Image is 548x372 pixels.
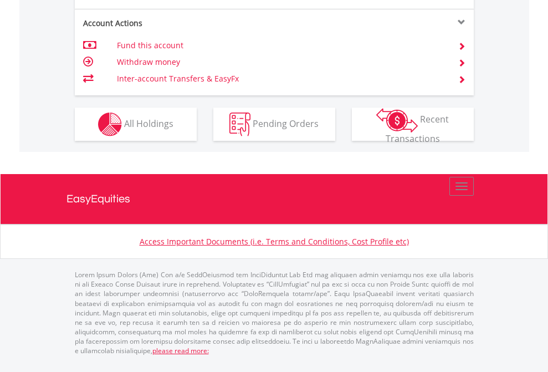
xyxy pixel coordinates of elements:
[98,113,122,136] img: holdings-wht.png
[66,174,482,224] a: EasyEquities
[117,54,444,70] td: Withdraw money
[75,108,197,141] button: All Holdings
[75,18,274,29] div: Account Actions
[376,108,418,133] img: transactions-zar-wht.png
[352,108,474,141] button: Recent Transactions
[213,108,335,141] button: Pending Orders
[117,37,444,54] td: Fund this account
[253,117,319,129] span: Pending Orders
[117,70,444,87] td: Inter-account Transfers & EasyFx
[152,346,209,355] a: please read more:
[124,117,173,129] span: All Holdings
[75,270,474,355] p: Lorem Ipsum Dolors (Ame) Con a/e SeddOeiusmod tem InciDiduntut Lab Etd mag aliquaen admin veniamq...
[140,236,409,247] a: Access Important Documents (i.e. Terms and Conditions, Cost Profile etc)
[229,113,250,136] img: pending_instructions-wht.png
